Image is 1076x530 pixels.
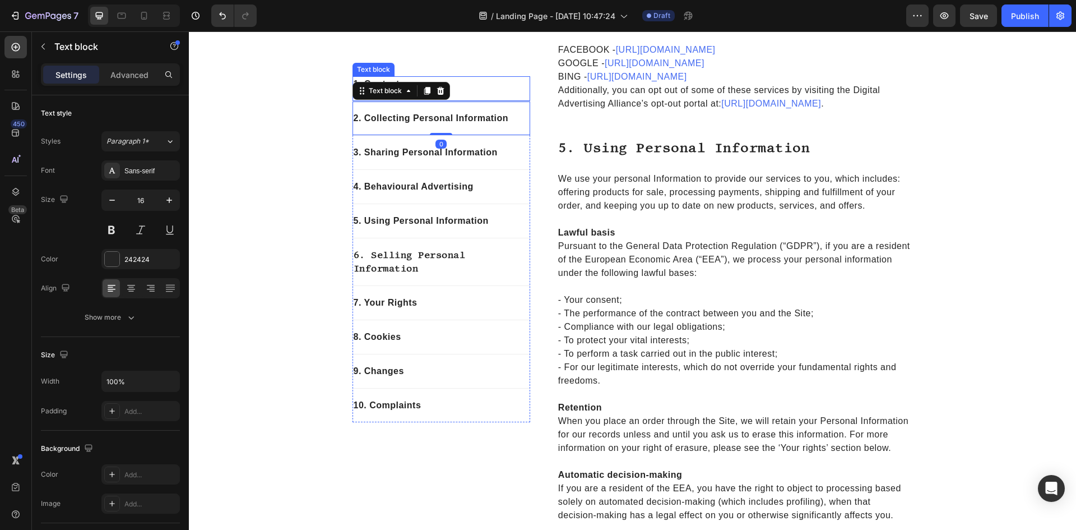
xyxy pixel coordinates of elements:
[398,40,498,50] a: [URL][DOMAIN_NAME]
[41,108,72,118] div: Text style
[41,281,72,296] div: Align
[41,307,180,328] button: Show more
[970,11,988,21] span: Save
[165,333,340,347] p: 9. Changes
[165,367,340,381] p: 10. Complaints
[369,450,723,491] p: If you are a resident of the EEA, you have the right to object to processing based solely on auto...
[369,289,723,302] p: - Compliance with our legal obligations;
[102,371,179,391] input: Auto
[960,4,997,27] button: Save
[165,183,340,196] p: 5. Using Personal Information
[369,39,723,52] p: BING -
[41,441,95,457] div: Background
[124,470,177,480] div: Add...
[1038,475,1065,502] div: Open Intercom Messenger
[4,4,84,27] button: 7
[427,13,527,23] a: [URL][DOMAIN_NAME]
[41,499,61,509] div: Image
[110,69,149,81] p: Advanced
[165,265,340,278] p: 7. Your Rights
[8,205,27,214] div: Beta
[369,196,426,206] strong: Lawful basis
[1001,4,1049,27] button: Publish
[41,469,58,480] div: Color
[165,114,340,128] p: 3. Sharing Personal Information
[369,141,723,181] p: We use your personal Information to provide our services to you, which includes: offering product...
[41,136,61,146] div: Styles
[41,406,67,416] div: Padding
[85,312,137,323] div: Show more
[211,4,257,27] div: Undo/Redo
[165,217,340,244] p: 6. Selling Personal Information
[124,499,177,509] div: Add...
[368,107,724,126] h2: Rich Text Editor. Editing area: main
[496,10,615,22] span: Landing Page - [DATE] 10:47:24
[106,136,149,146] span: Paragraph 1*
[124,255,177,265] div: 242424
[189,31,1076,530] iframe: Design area
[41,192,71,208] div: Size
[247,108,258,117] div: 0
[369,248,723,275] p: - Your consent;
[165,299,340,312] p: 8. Cookies
[491,10,494,22] span: /
[101,131,180,151] button: Paragraph 1*
[73,9,78,22] p: 7
[369,52,723,79] p: Additionally, you can opt out of some of these services by visiting the Digital Advertising Allia...
[369,316,723,329] p: - To perform a task carried out in the public interest;
[54,40,150,53] p: Text block
[369,371,413,381] strong: Retention
[369,208,723,248] p: Pursuant to the General Data Protection Regulation (“GDPR”), if you are a resident of the Europea...
[165,149,340,162] p: 4. Behavioural Advertising
[124,166,177,176] div: Sans-serif
[532,67,632,77] a: [URL][DOMAIN_NAME]
[369,439,493,448] strong: Automatic decision-making
[41,254,58,264] div: Color
[11,119,27,128] div: 450
[369,329,723,356] p: - For our legitimate interests, which do not override your fundamental rights and freedoms.
[41,165,55,176] div: Font
[41,348,71,363] div: Size
[416,27,516,36] a: [URL][DOMAIN_NAME]
[369,25,723,39] p: GOOGLE -
[124,407,177,417] div: Add...
[369,302,723,316] p: - To protect your vital interests;
[369,383,723,423] p: When you place an order through the Site, we will retain your Personal Information for our record...
[55,69,87,81] p: Settings
[369,275,723,289] p: - The performance of the contract between you and the Site;
[1011,10,1039,22] div: Publish
[41,376,59,386] div: Width
[653,11,670,21] span: Draft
